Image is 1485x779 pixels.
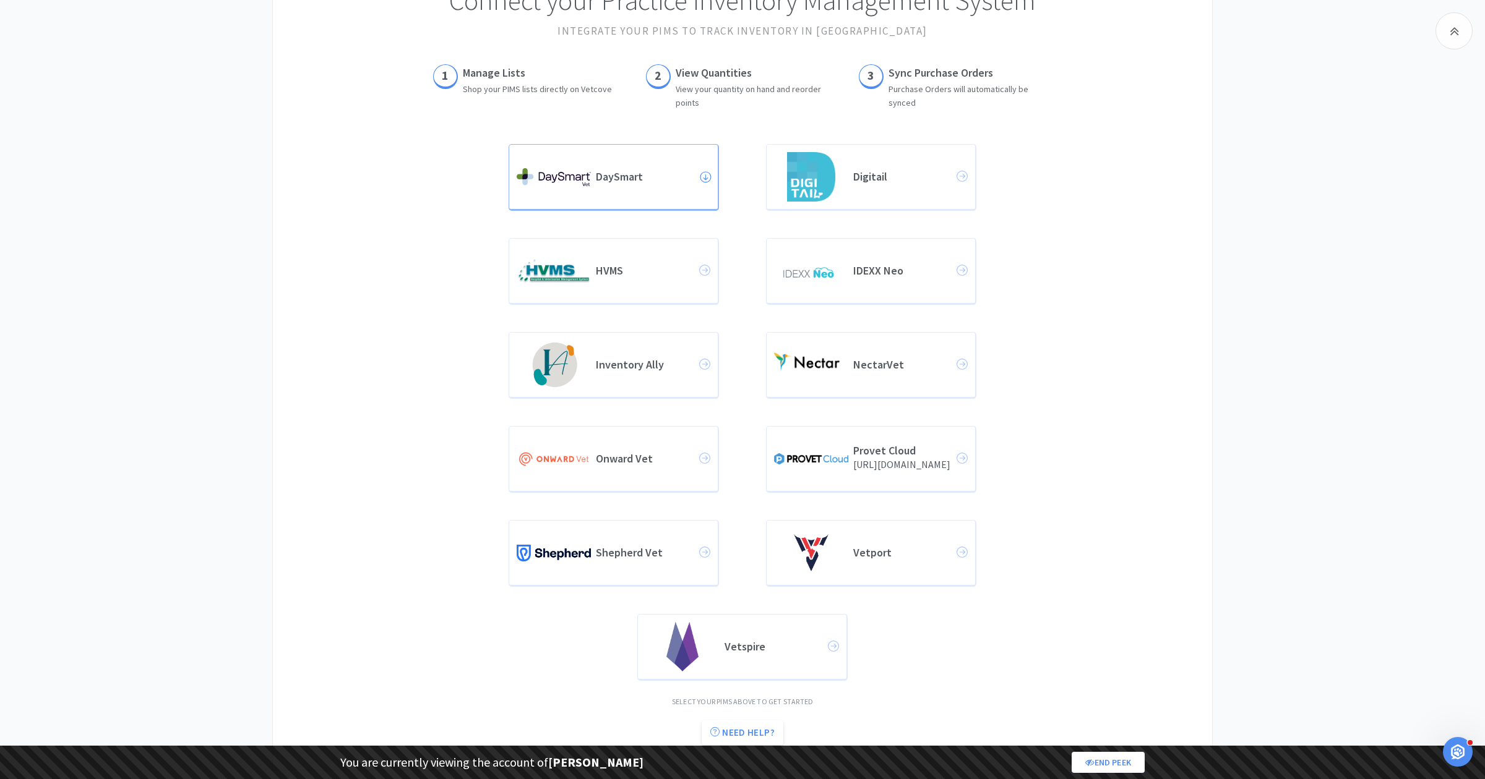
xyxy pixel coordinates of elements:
[509,332,719,399] a: Inventory Ally
[853,546,957,560] h4: Vetport
[774,453,848,464] img: bf590e19e9af4811b4bff446b9b12c35_35.png
[853,457,957,473] h5: [URL][DOMAIN_NAME]
[853,444,957,458] h4: Provet Cloud
[666,622,698,671] img: ca61dae5fd4342b8bce252dc3729abf4_86.png
[442,66,449,85] h5: 1
[853,170,957,184] h4: Digitail
[517,451,591,467] img: 9b4401865b3e462abed0263275473d06_71.jpg
[1072,752,1145,773] a: End Peek
[509,238,719,305] a: HVMS
[340,752,643,772] p: You are currently viewing the account of
[463,64,612,82] h3: Manage Lists
[867,66,874,85] h5: 3
[596,170,699,184] h4: DaySmart
[509,426,719,493] a: Onward Vet
[672,696,813,707] h6: Select your PIMS above to get started
[774,349,848,380] img: d8a74882713747e9a59b278a778182a5_84.png
[676,64,839,82] h3: View Quantities
[787,152,835,202] img: 098bebcf380d4484827500cb08923cf0_73.png
[766,238,976,305] a: IDEXX Neo
[463,82,612,96] p: Shop your PIMS lists directly on Vetcove
[1443,737,1473,767] iframe: Intercom live chat
[517,545,591,562] img: 9c4a054e320a45909acec98eff739457_81.png
[853,264,957,278] h4: IDEXX Neo
[529,340,579,389] img: 346c0a27c7fc4e73b18e6fb6a05c82cf_83.png
[509,144,719,211] a: DaySmart
[517,259,591,283] img: f42fa9d76cc8426e86f1552c1cc07d49_37.jpg
[637,614,848,681] a: Vetspire
[676,82,839,110] p: View your quantity on hand and reorder points
[596,358,699,372] h4: Inventory Ally
[596,546,699,560] h4: Shepherd Vet
[774,258,848,284] img: 83a5503412444d67a5f04f945b7e0c10_1.png
[786,528,836,577] img: f33a5a21a2124095a7f6daf2aa769b46_76.png
[509,520,719,587] a: Shepherd Vet
[655,66,661,85] h5: 2
[517,168,591,186] img: bf098c5ced924ae6935cda02a12f4fbd_74.png
[766,520,976,587] a: Vetport
[889,64,1052,82] h3: Sync Purchase Orders
[766,144,976,211] a: Digitail
[596,264,699,278] h4: HVMS
[725,640,828,653] h4: Vetspire
[766,426,976,493] a: Provet Cloud[URL][DOMAIN_NAME]
[596,452,699,466] h4: Onward Vet
[702,720,783,745] a: Need help?
[766,332,976,399] a: NectarVet
[310,23,1175,40] h2: Integrate your PIMS to track inventory in [GEOGRAPHIC_DATA]
[853,358,957,372] h4: NectarVet
[889,82,1052,110] p: Purchase Orders will automatically be synced
[548,754,643,770] strong: [PERSON_NAME]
